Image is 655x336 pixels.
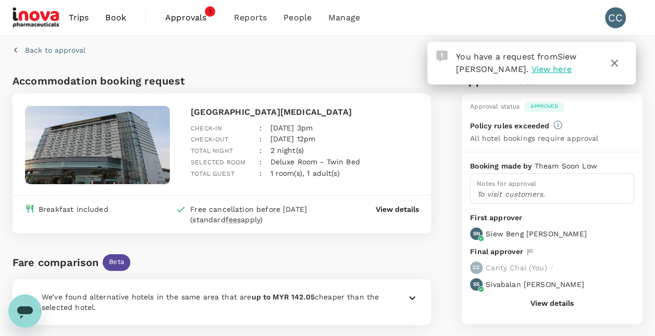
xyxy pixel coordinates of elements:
p: SN [473,230,479,237]
div: Breakfast included [39,204,108,214]
p: SS [473,281,479,288]
div: : [251,148,262,168]
button: View details [530,299,574,307]
p: 2 night(s) [270,145,304,155]
div: : [251,125,262,145]
div: : [251,137,262,157]
p: Sivabalan [PERSON_NAME] [486,279,584,290]
p: Siew Beng [PERSON_NAME] [486,229,586,239]
iframe: Button to launch messaging window [8,294,42,328]
p: Canty Chai ( You ) [486,262,547,273]
button: View details [375,204,418,214]
span: Beta [103,257,130,267]
button: Back to approval [13,45,85,55]
p: / [550,262,553,273]
span: People [283,11,312,24]
b: up to MYR 142.05 [251,293,314,301]
div: CC [605,7,626,28]
span: Reports [234,11,267,24]
p: Deluxe Room - Twin Bed [270,157,360,167]
span: Manage [328,11,360,24]
span: Trips [69,11,89,24]
span: Check-in [191,125,222,132]
span: Total night [191,147,233,154]
span: Total guest [191,170,234,177]
p: Final approver [470,246,523,257]
span: 1 [205,6,215,17]
h6: Accommodation booking request [13,73,220,89]
p: [DATE] 12pm [270,134,315,144]
img: iNova Pharmaceuticals [13,6,60,29]
p: [DATE] 3pm [270,123,313,133]
p: We’ve found alternative hotels in the same area that are cheaper than the selected hotel. [42,292,381,313]
span: Approved [524,103,564,110]
p: Theam Soon Low [534,161,597,171]
span: Notes for approval [477,180,536,187]
span: fees [226,215,241,224]
p: Policy rules exceeded [470,121,549,131]
p: Booking made by [470,161,534,171]
span: Check-out [191,136,228,143]
span: Approvals [165,11,217,24]
div: Free cancellation before [DATE] (standard apply) [190,204,335,225]
p: [GEOGRAPHIC_DATA][MEDICAL_DATA] [191,106,418,118]
p: Back to approval [25,45,85,55]
p: To visit customers. [477,189,627,199]
span: Book [105,11,126,24]
p: 1 room(s), 1 adult(s) [270,168,339,178]
div: Approval status [470,102,520,112]
span: Selected room [191,159,245,166]
span: You have a request from . [456,52,576,74]
p: CC [473,264,480,271]
span: View here [531,64,571,74]
img: Approval Request [436,51,448,62]
div: Fare comparison [13,254,98,271]
p: All hotel bookings require approval [470,133,598,143]
div: : [251,114,262,134]
div: : [251,160,262,179]
img: hotel [25,106,170,184]
p: First approver [470,212,634,223]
